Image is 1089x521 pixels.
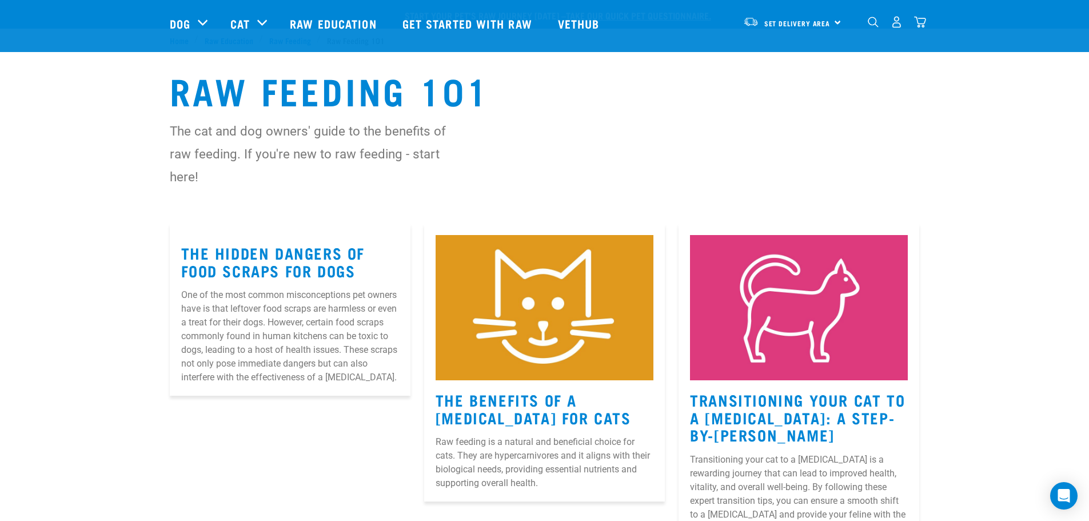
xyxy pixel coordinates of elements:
a: The Hidden Dangers of Food Scraps for Dogs [181,248,365,275]
p: One of the most common misconceptions pet owners have is that leftover food scraps are harmless o... [181,288,399,384]
div: Open Intercom Messenger [1050,482,1078,510]
p: The cat and dog owners' guide to the benefits of raw feeding. If you're new to raw feeding - star... [170,120,470,188]
img: van-moving.png [743,17,759,27]
h1: Raw Feeding 101 [170,69,920,110]
a: Get started with Raw [391,1,547,46]
a: The Benefits Of A [MEDICAL_DATA] For Cats [436,395,631,421]
a: Dog [170,15,190,32]
img: home-icon@2x.png [914,16,926,28]
img: Instagram_Core-Brand_Wildly-Good-Nutrition-2.jpg [436,235,653,380]
a: Raw Education [278,1,390,46]
img: home-icon-1@2x.png [868,17,879,27]
span: Set Delivery Area [764,21,831,25]
a: Cat [230,15,250,32]
img: user.png [891,16,903,28]
a: Transitioning Your Cat to a [MEDICAL_DATA]: A Step-by-[PERSON_NAME] [690,395,905,439]
a: Vethub [547,1,614,46]
p: Raw feeding is a natural and beneficial choice for cats. They are hypercarnivores and it aligns w... [436,435,653,490]
img: Instagram_Core-Brand_Wildly-Good-Nutrition-13.jpg [690,235,908,380]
